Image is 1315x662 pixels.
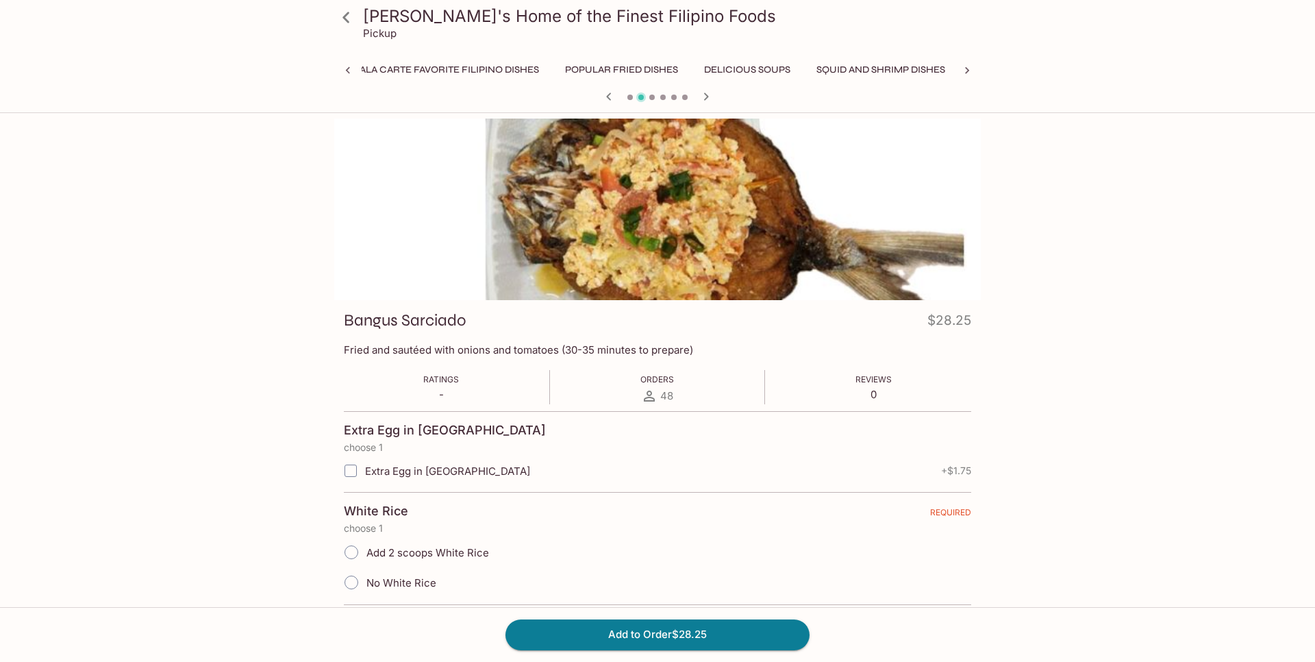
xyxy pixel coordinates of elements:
h4: $28.25 [927,310,971,336]
h3: [PERSON_NAME]'s Home of the Finest Filipino Foods [363,5,975,27]
span: 48 [660,389,673,402]
button: Add to Order$28.25 [505,620,810,650]
p: choose 1 [344,523,971,534]
button: Squid and Shrimp Dishes [809,60,953,79]
p: 0 [855,388,892,401]
span: No White Rice [366,576,436,589]
span: REQUIRED [930,507,971,523]
h3: Bangus Sarciado [344,310,466,331]
button: Ala Carte Favorite Filipino Dishes [352,60,547,79]
span: Ratings [423,374,459,384]
div: Bangus Sarciado [334,119,981,300]
button: Popular Fried Dishes [558,60,686,79]
p: - [423,388,459,401]
p: Pickup [363,27,397,40]
button: Delicious Soups [697,60,798,79]
span: Extra Egg in [GEOGRAPHIC_DATA] [365,465,530,478]
h4: White Rice [344,504,408,519]
h4: Extra Egg in [GEOGRAPHIC_DATA] [344,423,546,438]
span: + $1.75 [941,465,971,476]
p: choose 1 [344,442,971,453]
span: Add 2 scoops White Rice [366,546,489,559]
span: Reviews [855,374,892,384]
span: Orders [640,374,674,384]
p: Fried and sautéed with onions and tomatoes (30-35 minutes to prepare) [344,343,971,356]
